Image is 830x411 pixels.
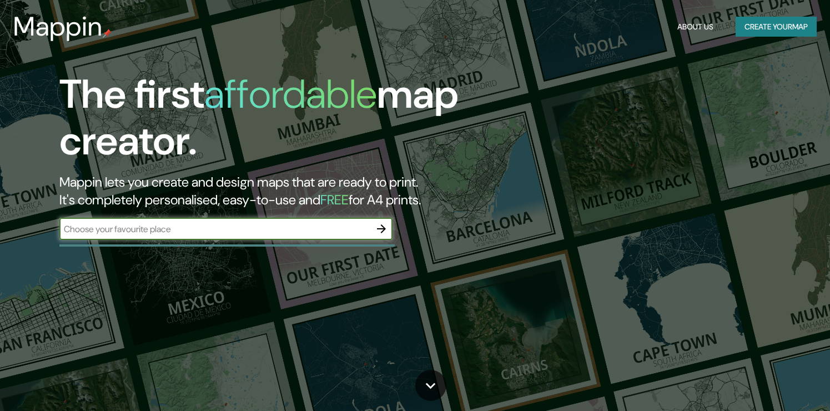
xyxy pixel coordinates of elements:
h1: affordable [204,68,377,120]
h1: The first map creator. [59,71,475,173]
img: mappin-pin [103,29,112,38]
button: About Us [673,17,718,37]
input: Choose your favourite place [59,223,370,235]
button: Create yourmap [736,17,817,37]
h2: Mappin lets you create and design maps that are ready to print. It's completely personalised, eas... [59,173,475,209]
h5: FREE [320,191,349,208]
h3: Mappin [13,11,103,42]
